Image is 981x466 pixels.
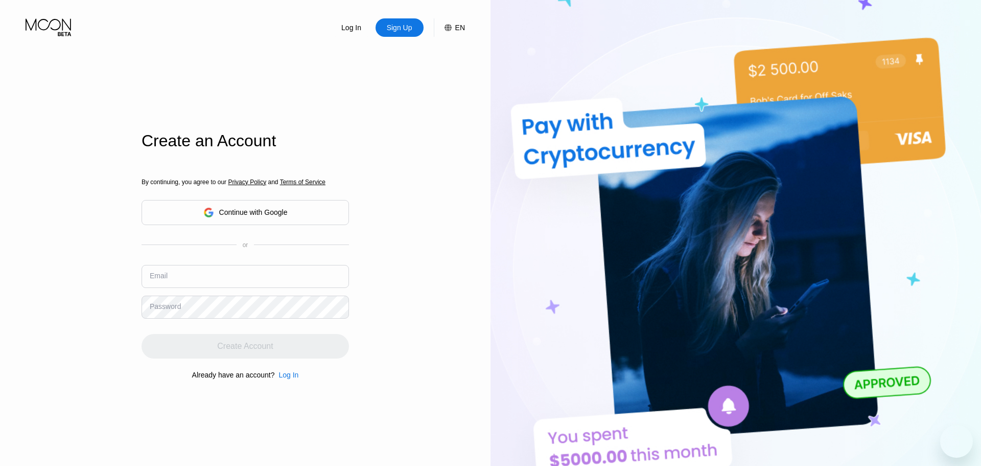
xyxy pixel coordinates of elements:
div: Continue with Google [142,200,349,225]
div: or [243,241,248,249]
div: Already have an account? [192,371,275,379]
div: By continuing, you agree to our [142,179,349,186]
span: Terms of Service [280,179,325,186]
div: Log In [328,18,376,37]
div: Continue with Google [219,208,288,216]
div: Create an Account [142,131,349,150]
div: Log In [278,371,298,379]
span: and [266,179,280,186]
div: Sign Up [386,23,413,33]
iframe: Кнопка запуска окна обмена сообщениями [940,425,973,458]
div: Sign Up [376,18,424,37]
div: EN [434,18,465,37]
div: Password [150,302,181,310]
div: Log In [340,23,362,33]
div: EN [455,24,465,32]
div: Log In [274,371,298,379]
span: Privacy Policy [228,179,266,186]
div: Email [150,272,168,280]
